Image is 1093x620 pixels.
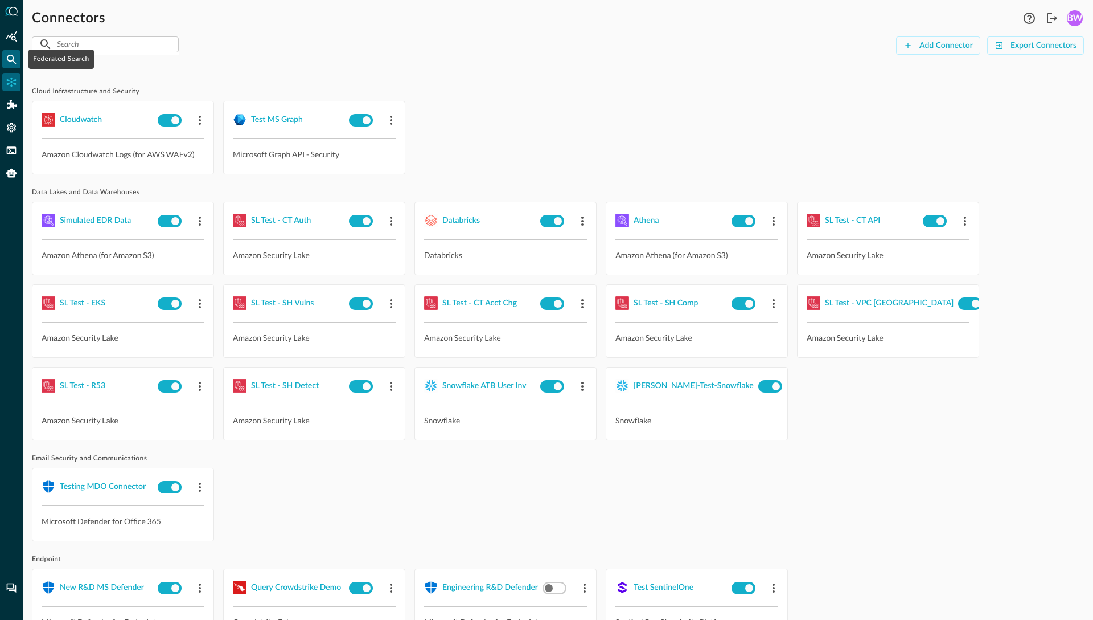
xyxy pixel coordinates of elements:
[251,211,311,230] button: SL Test - CT Auth
[615,249,778,261] p: Amazon Athena (for Amazon S3)
[442,294,517,312] button: SL Test - CT Acct Chg
[32,188,1084,197] span: Data Lakes and Data Warehouses
[32,9,105,27] h1: Connectors
[233,414,396,426] p: Amazon Security Lake
[251,294,314,312] button: SL Test - SH Vulns
[60,379,105,393] div: SL Test - R53
[807,214,820,227] img: AWSSecurityLake.svg
[615,414,778,426] p: Snowflake
[615,379,629,393] img: Snowflake.svg
[825,294,954,312] button: SL Test - VPC [GEOGRAPHIC_DATA]
[42,379,55,393] img: AWSSecurityLake.svg
[233,296,246,310] img: AWSSecurityLake.svg
[60,480,146,494] div: Testing MDO Connector
[60,377,105,395] button: SL Test - R53
[42,414,204,426] p: Amazon Security Lake
[2,73,20,91] div: Connectors
[442,377,527,395] button: Snowflake ATB User Inv
[825,211,880,230] button: SL Test - CT API
[424,379,438,393] img: Snowflake.svg
[60,478,146,496] button: Testing MDO Connector
[233,379,246,393] img: AWSSecurityLake.svg
[251,111,303,129] button: Test MS Graph
[42,214,55,227] img: AWSAthena.svg
[825,214,880,228] div: SL Test - CT API
[251,113,303,127] div: Test MS Graph
[1067,10,1083,26] div: BW
[42,480,55,493] img: MicrosoftDefenderForOffice365.svg
[2,50,20,68] div: Federated Search
[42,113,55,127] img: AWSCloudWatchLogs.svg
[233,214,246,227] img: AWSSecurityLake.svg
[615,332,778,344] p: Amazon Security Lake
[634,296,698,311] div: SL Test - SH Comp
[251,214,311,228] div: SL Test - CT Auth
[60,214,131,228] div: Simulated EDR Data
[233,249,396,261] p: Amazon Security Lake
[60,111,102,129] button: cloudwatch
[424,214,438,227] img: Databricks.svg
[60,113,102,127] div: cloudwatch
[634,581,693,595] div: Test SentinelOne
[60,294,105,312] button: SL Test - EKS
[42,249,204,261] p: Amazon Athena (for Amazon S3)
[28,50,94,69] div: Federated Search
[442,296,517,311] div: SL Test - CT Acct Chg
[233,581,246,594] img: CrowdStrikeFalcon.svg
[1043,9,1061,27] button: Logout
[251,581,341,595] div: Query Crowdstrike Demo
[1020,9,1038,27] button: Help
[57,34,153,55] input: Search
[251,377,319,395] button: SL Test - SH Detect
[251,578,341,597] button: Query Crowdstrike Demo
[424,249,587,261] p: Databricks
[42,581,55,594] img: MicrosoftDefenderForEndpoint.svg
[442,379,527,393] div: Snowflake ATB User Inv
[42,515,204,527] p: Microsoft Defender for Office 365
[919,39,973,53] div: Add Connector
[42,332,204,344] p: Amazon Security Lake
[233,332,396,344] p: Amazon Security Lake
[807,332,969,344] p: Amazon Security Lake
[233,113,246,127] img: MicrosoftGraph.svg
[442,214,480,228] div: databricks
[424,296,438,310] img: AWSSecurityLake.svg
[634,211,659,230] button: athena
[807,249,969,261] p: Amazon Security Lake
[2,141,20,160] div: FSQL
[615,581,629,594] img: SentinelOne.svg
[32,87,1084,96] span: Cloud Infrastructure and Security
[634,578,693,597] button: Test SentinelOne
[2,119,20,137] div: Settings
[634,379,754,393] div: [PERSON_NAME]-test-snowflake
[634,214,659,228] div: athena
[251,296,314,311] div: SL Test - SH Vulns
[424,581,438,594] img: MicrosoftDefenderForEndpoint.svg
[42,148,204,160] p: Amazon Cloudwatch Logs (for AWS WAFv2)
[2,164,20,182] div: Query Agent
[896,36,980,55] button: Add Connector
[2,27,20,46] div: Summary Insights
[60,211,131,230] button: Simulated EDR Data
[615,296,629,310] img: AWSSecurityLake.svg
[442,211,480,230] button: databricks
[634,377,754,395] button: [PERSON_NAME]-test-snowflake
[442,581,538,595] div: Engineering R&D Defender
[1010,39,1076,53] div: Export Connectors
[634,294,698,312] button: SL Test - SH Comp
[825,296,954,311] div: SL Test - VPC [GEOGRAPHIC_DATA]
[807,296,820,310] img: AWSSecurityLake.svg
[424,414,587,426] p: Snowflake
[2,579,20,597] div: Chat
[32,555,1084,564] span: Endpoint
[60,296,105,311] div: SL Test - EKS
[615,214,629,227] img: AWSAthena.svg
[442,578,538,597] button: Engineering R&D Defender
[3,96,21,114] div: Addons
[987,36,1084,55] button: Export Connectors
[251,379,319,393] div: SL Test - SH Detect
[233,148,396,160] p: Microsoft Graph API - Security
[60,578,144,597] button: New R&D MS Defender
[60,581,144,595] div: New R&D MS Defender
[424,332,587,344] p: Amazon Security Lake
